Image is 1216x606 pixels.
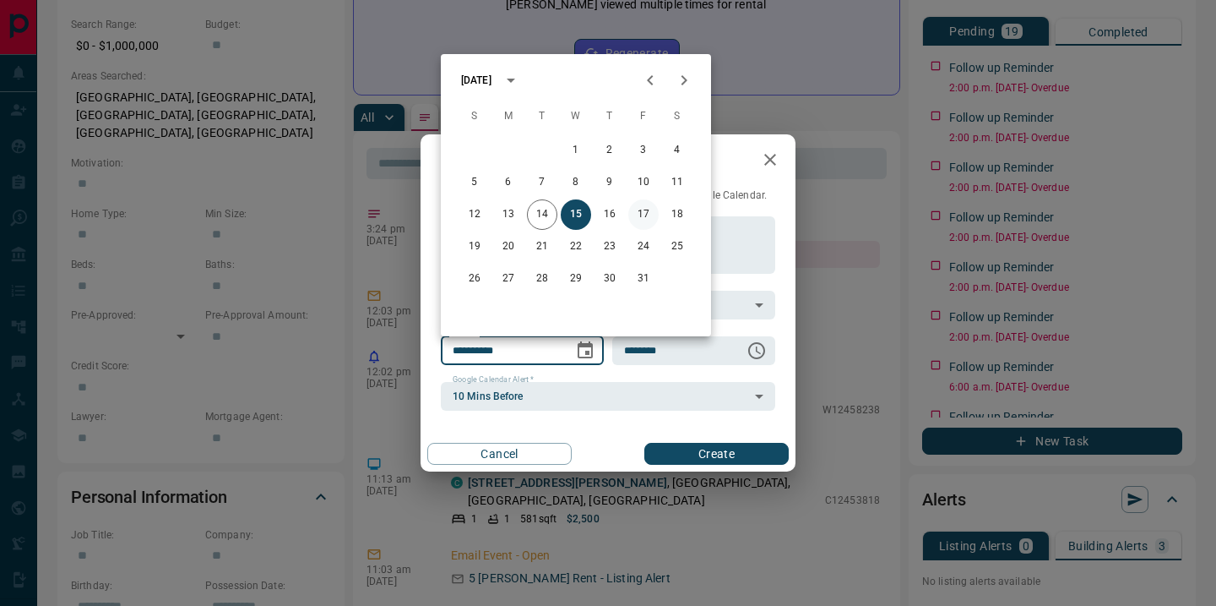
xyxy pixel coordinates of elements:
[628,264,659,294] button: 31
[493,264,524,294] button: 27
[561,199,591,230] button: 15
[459,167,490,198] button: 5
[628,135,659,166] button: 3
[427,443,572,465] button: Cancel
[561,167,591,198] button: 8
[594,167,625,198] button: 9
[459,100,490,134] span: Sunday
[561,264,591,294] button: 29
[527,264,557,294] button: 28
[662,167,692,198] button: 11
[421,134,535,188] h2: New Task
[497,66,525,95] button: calendar view is open, switch to year view
[527,100,557,134] span: Tuesday
[594,135,625,166] button: 2
[624,329,646,340] label: Time
[459,264,490,294] button: 26
[493,167,524,198] button: 6
[662,135,692,166] button: 4
[561,232,591,262] button: 22
[740,334,774,368] button: Choose time, selected time is 6:00 AM
[628,167,659,198] button: 10
[594,232,625,262] button: 23
[527,232,557,262] button: 21
[453,329,474,340] label: Date
[561,100,591,134] span: Wednesday
[459,232,490,262] button: 19
[628,199,659,230] button: 17
[594,199,625,230] button: 16
[493,232,524,262] button: 20
[644,443,789,465] button: Create
[667,63,701,97] button: Next month
[527,199,557,230] button: 14
[662,232,692,262] button: 25
[493,100,524,134] span: Monday
[461,73,491,88] div: [DATE]
[628,100,659,134] span: Friday
[441,382,775,411] div: 10 Mins Before
[459,199,490,230] button: 12
[527,167,557,198] button: 7
[453,374,534,385] label: Google Calendar Alert
[662,199,692,230] button: 18
[594,264,625,294] button: 30
[662,100,692,134] span: Saturday
[493,199,524,230] button: 13
[628,232,659,262] button: 24
[633,63,667,97] button: Previous month
[594,100,625,134] span: Thursday
[568,334,602,368] button: Choose date, selected date is Oct 15, 2025
[561,135,591,166] button: 1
